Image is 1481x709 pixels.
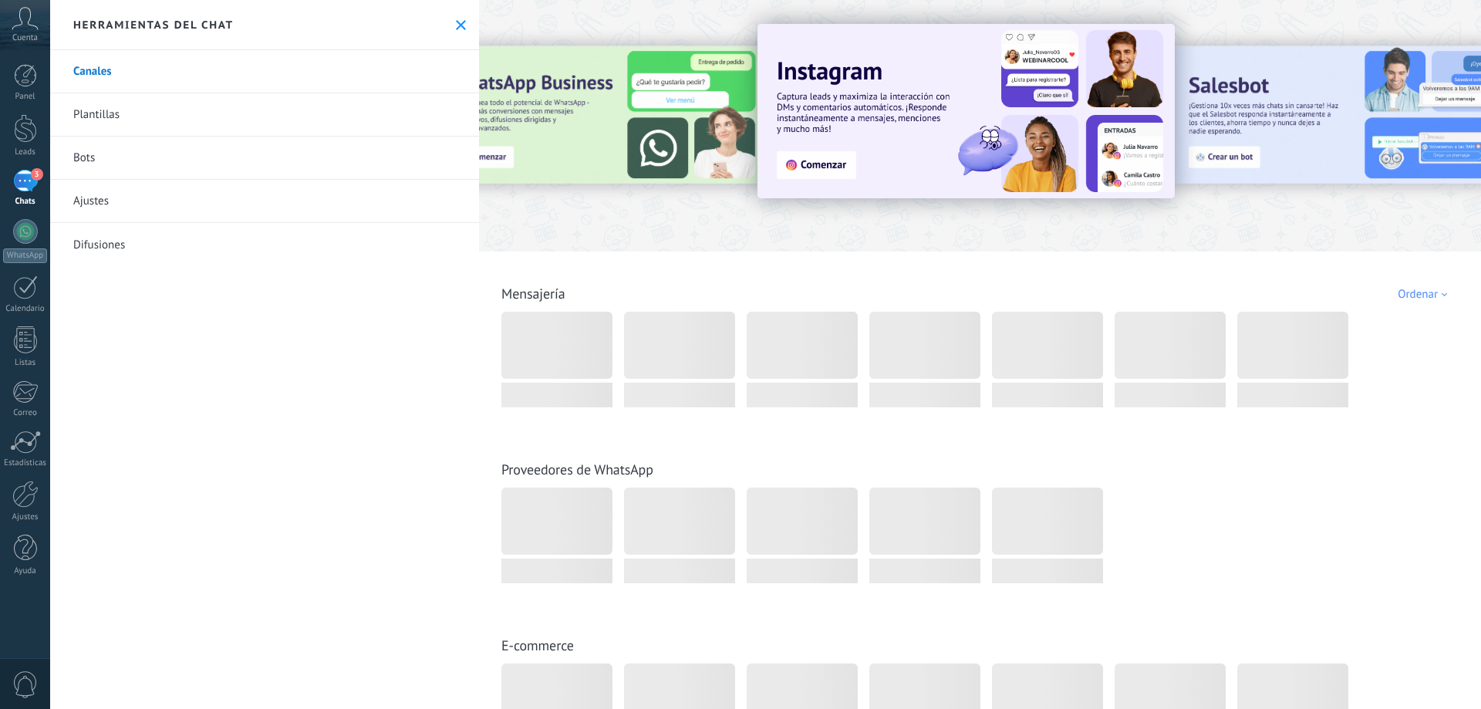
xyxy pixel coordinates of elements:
a: Bots [50,137,479,180]
div: Ayuda [3,566,48,576]
span: 3 [31,168,43,181]
img: Slide 1 [757,24,1175,198]
div: Estadísticas [3,458,48,468]
a: Plantillas [50,93,479,137]
div: Chats [3,197,48,207]
a: Canales [50,50,479,93]
h2: Herramientas del chat [73,18,234,32]
div: Panel [3,92,48,102]
div: Calendario [3,304,48,314]
div: Ajustes [3,512,48,522]
a: Proveedores de WhatsApp [501,461,653,478]
div: Leads [3,147,48,157]
div: Correo [3,408,48,418]
div: WhatsApp [3,248,47,263]
div: Listas [3,358,48,368]
a: Difusiones [50,223,479,266]
a: Ajustes [50,180,479,223]
img: Slide 3 [436,46,764,184]
span: Cuenta [12,33,38,43]
a: E-commerce [501,636,574,654]
div: Ordenar [1398,287,1452,302]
